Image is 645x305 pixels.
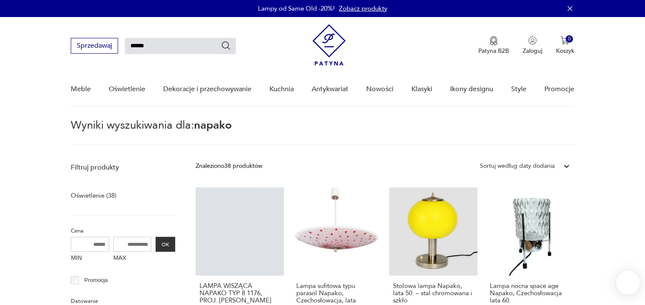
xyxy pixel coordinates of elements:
[561,36,569,45] img: Ikona koszyka
[393,282,474,304] h3: Stolowa lampa Napako, lata 50. – stal chromowana i szkło
[523,47,542,55] p: Zaloguj
[616,271,640,295] iframe: Smartsupp widget button
[71,226,175,236] p: Cena
[523,36,542,55] button: Zaloguj
[478,47,509,55] p: Patyna B2B
[566,35,573,43] div: 0
[71,38,118,54] button: Sprzedawaj
[366,73,393,106] a: Nowości
[478,36,509,55] button: Patyna B2B
[312,73,348,106] a: Antykwariat
[71,73,91,106] a: Meble
[113,252,152,265] label: MAX
[489,36,498,46] img: Ikona medalu
[156,237,175,252] button: OK
[511,73,526,106] a: Style
[478,36,509,55] a: Ikona medaluPatyna B2B
[84,276,108,285] p: Promocja
[194,118,232,133] span: napako
[71,190,116,201] a: Oświetlenie (38)
[528,36,537,45] img: Ikonka użytkownika
[556,36,574,55] button: 0Koszyk
[71,163,175,172] p: Filtruj produkty
[71,43,118,49] a: Sprzedawaj
[312,24,346,66] img: Patyna - sklep z meblami i dekoracjami vintage
[196,161,262,171] div: Znaleziono 38 produktów
[490,282,570,304] h3: Lampa nocna space age Napako, Czechosłowacja lata 60.
[109,73,145,106] a: Oświetlenie
[544,73,574,106] a: Promocje
[200,282,280,304] h3: LAMPA WISZĄCA NAPAKO TYP 8 1176, PROJ. [PERSON_NAME]
[556,47,574,55] p: Koszyk
[163,73,252,106] a: Dekoracje i przechowywanie
[71,252,109,265] label: MIN
[480,161,555,171] div: Sortuj według daty dodania
[221,40,231,51] button: Szukaj
[450,73,493,106] a: Ikony designu
[258,4,335,13] p: Lampy od Same Old -20%!
[411,73,432,106] a: Klasyki
[71,120,574,145] p: Wyniki wyszukiwania dla:
[339,4,387,13] a: Zobacz produkty
[269,73,294,106] a: Kuchnia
